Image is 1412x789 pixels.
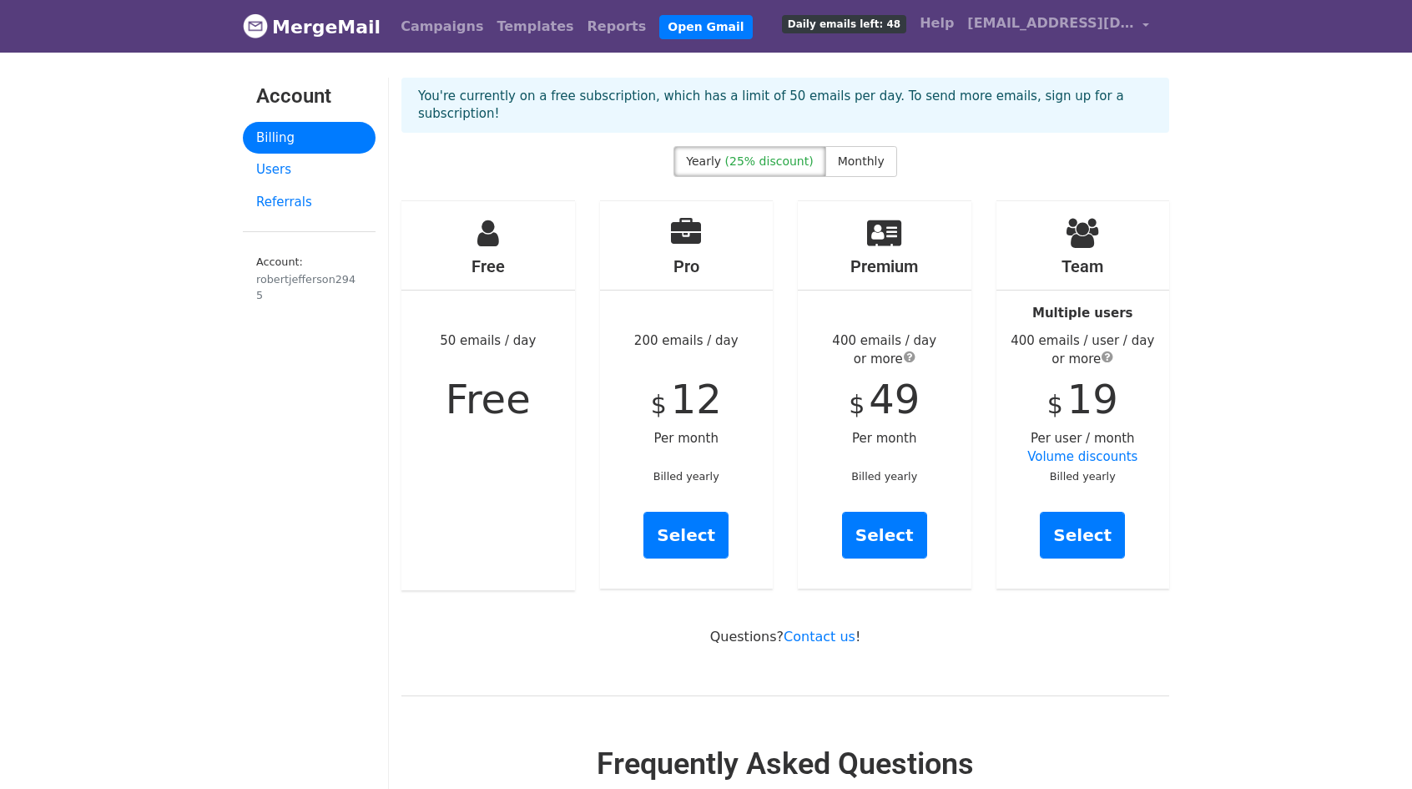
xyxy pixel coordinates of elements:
a: Select [643,512,729,559]
a: Select [842,512,927,559]
h4: Pro [600,256,774,276]
div: Per user / month [996,201,1170,589]
small: Billed yearly [1050,470,1116,483]
a: Reports [581,10,653,43]
a: Users [243,154,376,186]
h4: Premium [798,256,971,276]
div: 400 emails / user / day or more [996,331,1170,369]
p: You're currently on a free subscription, which has a limit of 50 emails per day. To send more ema... [418,88,1152,123]
a: Volume discounts [1027,449,1137,464]
a: Daily emails left: 48 [775,7,913,40]
h3: Account [256,84,362,109]
p: Questions? ! [401,628,1169,645]
div: 50 emails / day [401,201,575,590]
span: Monthly [838,154,885,168]
a: Billing [243,122,376,154]
strong: Multiple users [1032,306,1132,321]
span: (25% discount) [725,154,814,168]
span: 49 [869,376,920,422]
a: Select [1040,512,1125,559]
span: 12 [671,376,722,422]
a: [EMAIL_ADDRESS][DOMAIN_NAME] [961,7,1156,46]
h4: Team [996,256,1170,276]
a: MergeMail [243,9,381,44]
small: Billed yearly [653,470,719,483]
a: Help [913,7,961,40]
a: Referrals [243,186,376,219]
h2: Frequently Asked Questions [401,746,1169,782]
span: $ [651,390,667,419]
small: Billed yearly [851,470,917,483]
div: 200 emails / day Per month [600,201,774,589]
a: Contact us [784,629,855,645]
img: MergeMail logo [243,13,268,38]
span: [EMAIL_ADDRESS][DOMAIN_NAME] [967,13,1134,33]
div: robertjefferson2945 [256,271,362,303]
h4: Free [401,256,575,276]
div: Per month [798,201,971,589]
span: Yearly [686,154,721,168]
span: Free [446,376,531,422]
span: $ [1047,390,1063,419]
span: 19 [1067,376,1118,422]
a: Campaigns [394,10,490,43]
span: $ [849,390,865,419]
div: 400 emails / day or more [798,331,971,369]
a: Templates [490,10,580,43]
a: Open Gmail [659,15,752,39]
small: Account: [256,255,362,303]
span: Daily emails left: 48 [782,15,906,33]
